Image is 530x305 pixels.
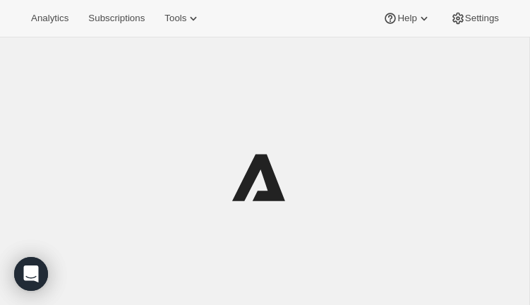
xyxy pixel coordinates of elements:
[23,8,77,28] button: Analytics
[31,13,68,24] span: Analytics
[80,8,153,28] button: Subscriptions
[88,13,145,24] span: Subscriptions
[164,13,186,24] span: Tools
[442,8,507,28] button: Settings
[14,257,48,291] div: Open Intercom Messenger
[465,13,499,24] span: Settings
[156,8,209,28] button: Tools
[397,13,416,24] span: Help
[375,8,439,28] button: Help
